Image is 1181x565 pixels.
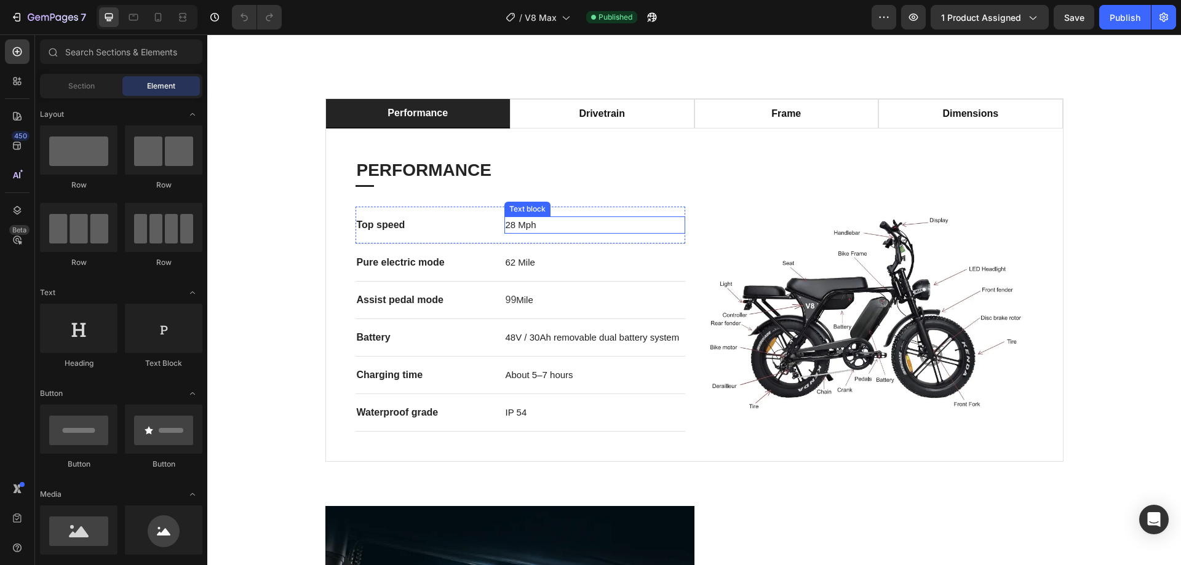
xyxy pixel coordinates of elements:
button: 1 product assigned [931,5,1049,30]
p: 7 [81,10,86,25]
span: Layout [40,109,64,120]
h2: PERFORMANCE [148,124,826,148]
div: Row [40,180,117,191]
span: IP 54 [298,373,320,383]
div: Row [125,180,202,191]
input: Search Sections & Elements [40,39,202,64]
span: / [519,11,522,24]
strong: Top speed [149,185,198,196]
div: Heading [40,358,117,369]
span: 1 product assigned [941,11,1021,24]
strong: Pure electric mode [149,223,237,233]
button: 7 [5,5,92,30]
span: Button [40,388,63,399]
div: 450 [12,131,30,141]
strong: Waterproof grade [149,373,231,383]
img: Alt Image [496,172,826,389]
span: Toggle open [183,384,202,403]
span: Published [598,12,632,23]
iframe: Design area [207,34,1181,565]
div: Text Block [125,358,202,369]
div: Button [40,459,117,470]
button: Publish [1099,5,1151,30]
div: Undo/Redo [232,5,282,30]
span: Element [147,81,175,92]
span: Section [68,81,95,92]
span: Toggle open [183,105,202,124]
span: Mile [309,260,326,271]
div: Beta [9,225,30,235]
span: Media [40,489,62,500]
span: Save [1064,12,1084,23]
p: 99 [298,258,477,273]
div: Open Intercom Messenger [1139,505,1169,534]
div: Button [125,459,202,470]
strong: Charging time [149,335,216,346]
strong: Battery [149,298,183,308]
span: Toggle open [183,283,202,302]
strong: Assist pedal mode [149,260,236,271]
span: V8 Max [525,11,557,24]
span: 62 Mile [298,223,328,233]
div: Text block [300,169,341,180]
p: dimensions [735,72,791,87]
span: Text [40,287,55,298]
p: frame [564,72,594,87]
span: About 5–7 hours [298,335,366,346]
p: drivetrain [372,72,418,87]
div: Row [125,257,202,268]
span: 48V / 30Ah removable dual battery system [298,298,472,308]
span: Toggle open [183,484,202,504]
div: Publish [1110,11,1140,24]
span: 28 Mph [298,185,329,196]
button: Save [1054,5,1094,30]
div: Row [40,257,117,268]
